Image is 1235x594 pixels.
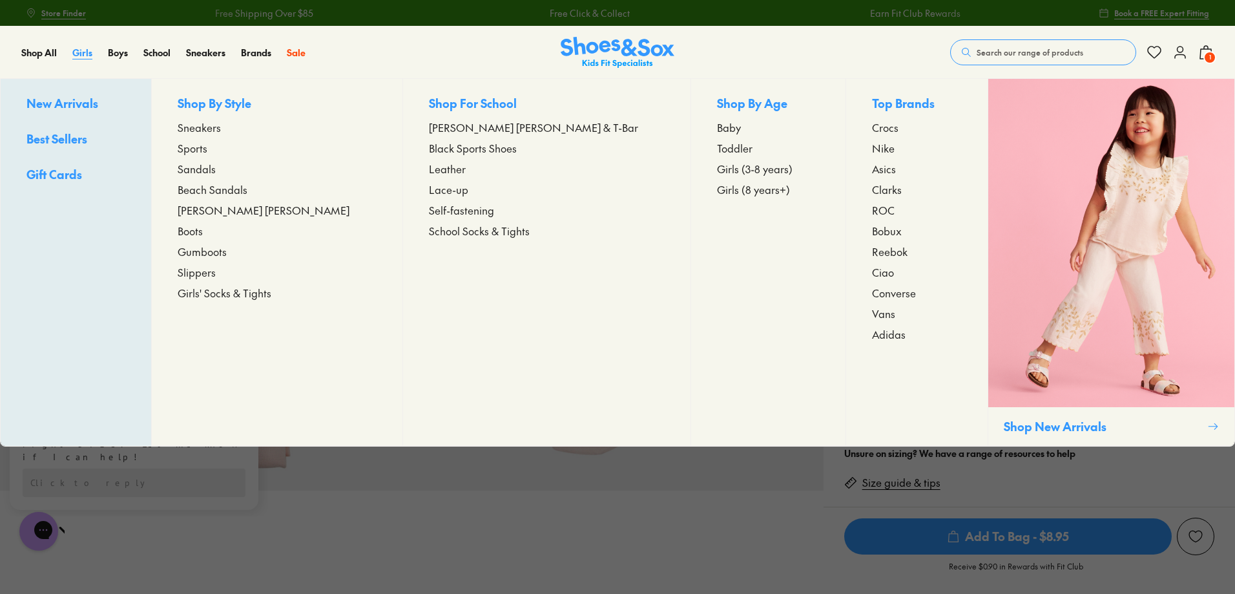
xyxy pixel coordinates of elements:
a: Girls (8 years+) [717,182,820,197]
a: Boots [178,223,377,239]
span: Nike [872,140,895,156]
span: Slippers [178,264,216,280]
a: Black Sports Shoes [429,140,665,156]
button: Add To Bag - $8.95 [844,518,1172,555]
a: Asics [872,161,962,176]
a: ROC [872,202,962,218]
img: SNS_WEBASSETS_CollectionHero_1280x1600_4.png [988,79,1234,407]
a: Toddler [717,140,820,156]
a: Beach Sandals [178,182,377,197]
button: Dismiss campaign [227,16,245,34]
span: Clarks [872,182,902,197]
div: Message from Shoes. Struggling to find the right size? Let me know if I can help! [10,15,258,80]
span: Ciao [872,264,894,280]
a: Leather [429,161,665,176]
span: ROC [872,202,895,218]
a: Sandals [178,161,377,176]
span: Black Sports Shoes [429,140,517,156]
a: Reebok [872,244,962,259]
span: Crocs [872,120,898,135]
span: Baby [717,120,741,135]
div: Reply to the campaigns [23,85,245,113]
span: Search our range of products [977,47,1083,58]
span: Bobux [872,223,902,239]
img: Shoes logo [23,15,43,36]
a: Sports [178,140,377,156]
span: Sneakers [178,120,221,135]
a: Size guide & tips [862,476,940,490]
a: Shop All [21,46,57,59]
span: Asics [872,161,896,176]
span: Self-fastening [429,202,494,218]
a: [PERSON_NAME] [PERSON_NAME] & T-Bar [429,120,665,135]
span: [PERSON_NAME] [PERSON_NAME] & T-Bar [429,120,638,135]
a: Vans [872,306,962,321]
a: Lace-up [429,182,665,197]
span: Reebok [872,244,908,259]
span: Sandals [178,161,216,176]
span: Best Sellers [26,131,87,147]
span: Vans [872,306,895,321]
button: Search our range of products [950,39,1136,65]
p: Shop New Arrivals [1004,418,1202,435]
a: Converse [872,285,962,301]
span: Leather [429,161,466,176]
a: Brands [241,46,271,59]
a: School Socks & Tights [429,223,665,239]
a: Gift Cards [26,165,125,186]
span: Store Finder [41,7,86,19]
img: SNS_Logo_Responsive.svg [561,37,674,69]
a: Ciao [872,264,962,280]
a: Earn Fit Club Rewards [827,6,918,20]
a: Store Finder [26,1,86,25]
a: Sale [287,46,306,59]
div: Campaign message [10,2,258,126]
a: Gumboots [178,244,377,259]
h3: Shoes [48,19,99,32]
span: Sports [178,140,207,156]
span: Sneakers [186,46,225,59]
a: Adidas [872,326,962,342]
a: Free Click & Collect [507,6,587,20]
span: New Arrivals [26,95,98,111]
span: [PERSON_NAME] [PERSON_NAME] [178,202,349,218]
span: Girls (3-8 years) [717,161,793,176]
a: Self-fastening [429,202,665,218]
p: Receive $0.90 in Rewards with Fit Club [949,560,1083,584]
a: New Arrivals [26,94,125,114]
button: Add to Wishlist [1177,518,1214,555]
a: Nike [872,140,962,156]
span: Gift Cards [26,166,82,182]
a: Shop New Arrivals [988,79,1234,446]
a: Shoes & Sox [561,37,674,69]
a: School [143,46,171,59]
a: Book a FREE Expert Fitting [1099,1,1209,25]
a: Bobux [872,223,962,239]
a: Free Shipping Over $85 [172,6,271,20]
span: Beach Sandals [178,182,247,197]
button: 1 [1198,38,1214,67]
span: Lace-up [429,182,468,197]
a: Baby [717,120,820,135]
span: Converse [872,285,916,301]
a: Girls [72,46,92,59]
p: Shop For School [429,94,665,114]
span: Add To Bag - $8.95 [844,518,1172,555]
span: Boots [178,223,203,239]
span: Book a FREE Expert Fitting [1114,7,1209,19]
span: Gumboots [178,244,227,259]
a: Slippers [178,264,377,280]
span: Girls (8 years+) [717,182,790,197]
a: Girls' Socks & Tights [178,285,377,301]
iframe: Gorgias live chat messenger [13,507,65,555]
a: Boys [108,46,128,59]
span: Adidas [872,326,906,342]
p: Shop By Age [717,94,820,114]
